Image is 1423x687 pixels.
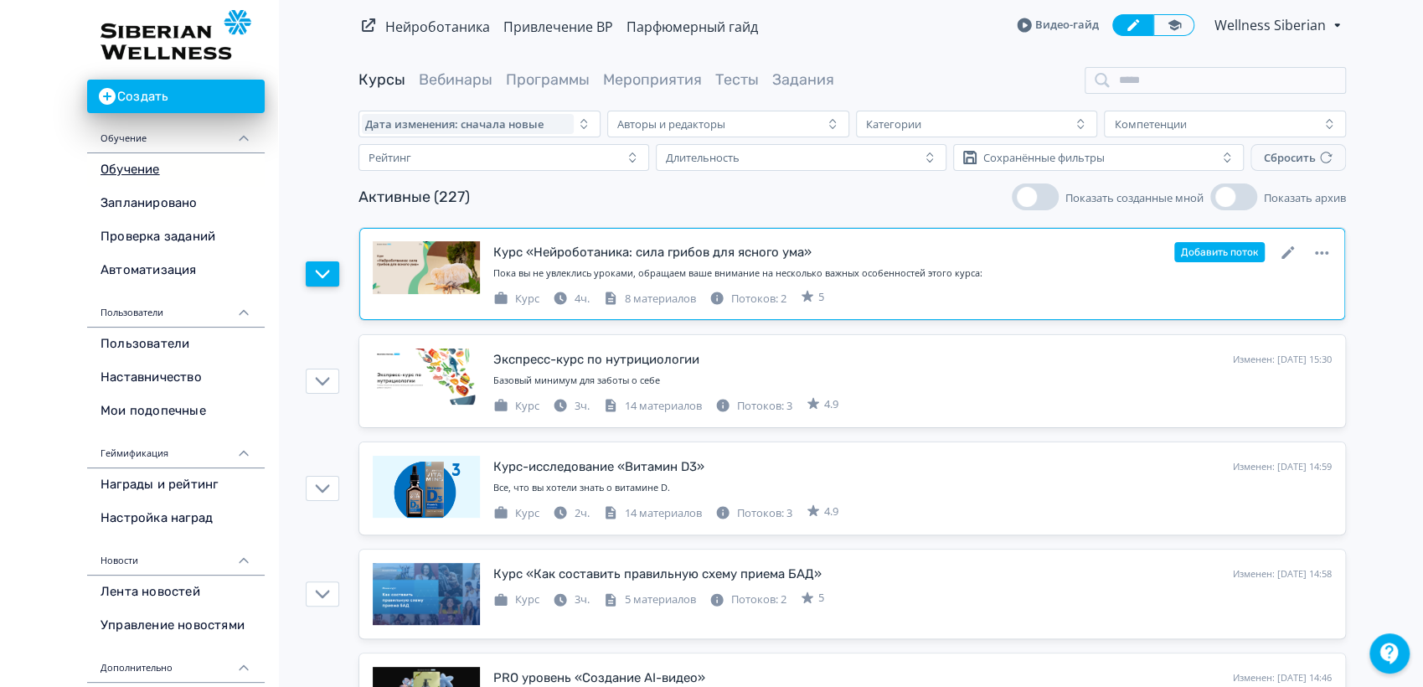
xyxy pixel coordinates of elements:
[575,291,590,306] span: 4ч.
[493,481,1332,495] div: Все, что вы хотели знать о витамине D.
[575,505,590,520] span: 2ч.
[493,243,812,262] div: Курс «Нейроботаника: сила грибов для ясного ума»
[818,289,824,306] span: 5
[856,111,1098,137] button: Категории
[715,398,792,415] div: Потоков: 3
[603,505,702,522] div: 14 материалов
[87,153,265,187] a: Обучение
[607,111,849,137] button: Авторы и редакторы
[818,590,824,607] span: 5
[87,576,265,609] a: Лента новостей
[87,643,265,683] div: Дополнительно
[87,328,265,361] a: Пользователи
[87,609,265,643] a: Управление новостями
[1114,117,1186,131] div: Компетенции
[493,457,704,477] div: Курс-исследование «Витамин D3»
[87,113,265,153] div: Обучение
[1104,111,1346,137] button: Компетенции
[575,591,590,607] span: 3ч.
[87,220,265,254] a: Проверка заданий
[715,505,792,522] div: Потоков: 3
[1214,15,1328,35] span: Wellness Siberian
[493,565,822,584] div: Курс «Как составить правильную схему приема БАД»
[1233,671,1332,685] div: Изменен: [DATE] 14:46
[617,117,725,131] div: Авторы и редакторы
[575,398,590,413] span: 3ч.
[603,591,696,608] div: 5 материалов
[709,291,786,307] div: Потоков: 2
[87,254,265,287] a: Автоматизация
[358,144,649,171] button: Рейтинг
[87,80,265,113] button: Создать
[101,10,251,59] img: https://files.teachbase.ru/system/account/110/logo/medium-aea95fe87fb44a4c112e26cf2643cc70.png
[1264,190,1346,205] span: Показать архив
[666,151,740,164] div: Длительность
[358,186,470,209] div: Активные (227)
[603,398,702,415] div: 14 материалов
[87,535,265,576] div: Новости
[506,70,590,89] a: Программы
[1250,144,1346,171] button: Сбросить
[603,70,702,89] a: Мероприятия
[1233,460,1332,474] div: Изменен: [DATE] 14:59
[493,398,539,415] div: Курс
[953,144,1244,171] button: Сохранённые фильтры
[358,111,601,137] button: Дата изменения: сначала новые
[503,18,613,36] a: Привлечение ВР
[87,287,265,328] div: Пользователи
[656,144,946,171] button: Длительность
[1174,242,1265,262] button: Добавить поток
[824,504,838,520] span: 4.9
[419,70,492,89] a: Вебинары
[493,291,539,307] div: Курс
[385,18,490,36] a: Нейроботаника
[1153,14,1194,36] a: Переключиться в режим ученика
[983,151,1105,164] div: Сохранённые фильтры
[365,117,544,131] span: Дата изменения: сначала новые
[709,591,786,608] div: Потоков: 2
[772,70,834,89] a: Задания
[87,428,265,468] div: Геймификация
[866,117,921,131] div: Категории
[824,396,838,413] span: 4.9
[493,350,699,369] div: Экспресс-курс по нутрициологии
[87,361,265,395] a: Наставничество
[369,151,411,164] div: Рейтинг
[87,187,265,220] a: Запланировано
[493,374,1332,388] div: Базовый минимум для заботы о себе
[87,502,265,535] a: Настройка наград
[1233,567,1332,581] div: Изменен: [DATE] 14:58
[1065,190,1204,205] span: Показать созданные мной
[1017,17,1099,34] a: Видео-гайд
[715,70,759,89] a: Тесты
[87,468,265,502] a: Награды и рейтинг
[87,395,265,428] a: Мои подопечные
[358,70,405,89] a: Курсы
[626,18,758,36] a: Парфюмерный гайд
[493,266,1332,281] div: Пока вы не увлеклись уроками, обращаем ваше внимание на несколько важных особенностей этого курса:
[493,591,539,608] div: Курс
[603,291,696,307] div: 8 материалов
[1233,353,1332,367] div: Изменен: [DATE] 15:30
[493,505,539,522] div: Курс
